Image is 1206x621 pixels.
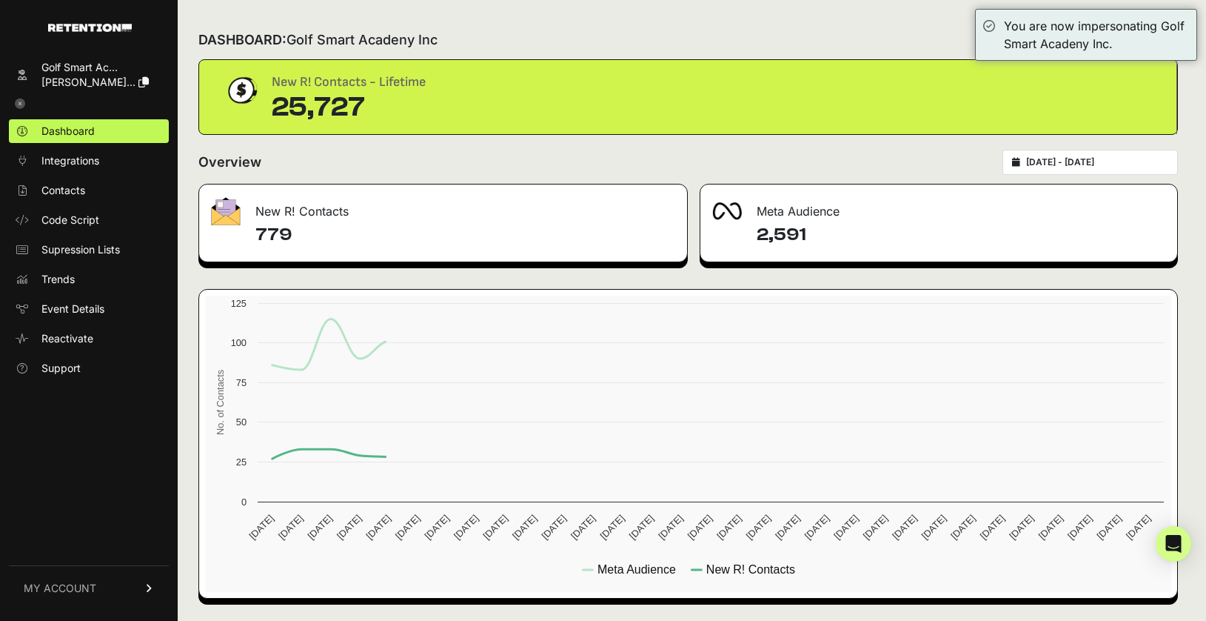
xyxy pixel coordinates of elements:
[773,513,802,542] text: [DATE]
[803,513,831,542] text: [DATE]
[948,513,977,542] text: [DATE]
[744,513,773,542] text: [DATE]
[199,185,687,229] div: New R! Contacts
[539,513,568,542] text: [DATE]
[236,456,247,468] text: 25
[198,152,261,173] h2: Overview
[215,370,226,435] text: No. of Contacts
[41,302,104,316] span: Event Details
[9,297,169,321] a: Event Details
[24,581,96,596] span: MY ACCOUNT
[714,513,743,542] text: [DATE]
[41,76,135,88] span: [PERSON_NAME]...
[223,72,260,109] img: dollar-coin-05c43ed7efb7bc0c12610022525b4bbbb207c7efeef5aecc26f025e68dcafac9.png
[597,563,676,576] text: Meta Audience
[41,153,99,168] span: Integrations
[1124,513,1153,542] text: [DATE]
[236,416,247,428] text: 50
[861,513,890,542] text: [DATE]
[41,361,81,376] span: Support
[255,223,675,247] h4: 779
[656,513,685,542] text: [DATE]
[1065,513,1094,542] text: [DATE]
[919,513,948,542] text: [DATE]
[510,513,539,542] text: [DATE]
[627,513,656,542] text: [DATE]
[211,197,241,225] img: fa-envelope-19ae18322b30453b285274b1b8af3d052b27d846a4fbe8435d1a52b978f639a2.png
[48,24,132,32] img: Retention.com
[41,272,75,287] span: Trends
[686,513,714,542] text: [DATE]
[569,513,597,542] text: [DATE]
[9,149,169,173] a: Integrations
[236,377,247,388] text: 75
[335,513,364,542] text: [DATE]
[41,242,120,257] span: Supression Lists
[831,513,860,542] text: [DATE]
[706,563,795,576] text: New R! Contacts
[452,513,480,542] text: [DATE]
[890,513,919,542] text: [DATE]
[422,513,451,542] text: [DATE]
[306,513,335,542] text: [DATE]
[9,119,169,143] a: Dashboard
[231,298,247,309] text: 125
[272,72,426,93] div: New R! Contacts - Lifetime
[41,331,93,346] span: Reactivate
[276,513,305,542] text: [DATE]
[1036,513,1065,542] text: [DATE]
[247,513,276,542] text: [DATE]
[597,513,626,542] text: [DATE]
[9,208,169,232] a: Code Script
[41,60,149,75] div: Golf Smart Ac...
[393,513,422,542] text: [DATE]
[41,183,85,198] span: Contacts
[9,356,169,380] a: Support
[700,185,1178,229] div: Meta Audience
[41,213,99,228] span: Code Script
[9,268,169,291] a: Trends
[198,30,438,50] h2: DASHBOARD:
[364,513,393,542] text: [DATE]
[978,513,1007,542] text: [DATE]
[1095,513,1124,542] text: [DATE]
[1007,513,1036,542] text: [DATE]
[712,202,742,220] img: fa-meta-2f981b61bb99beabf952f7030308934f19ce035c18b003e963880cc3fabeebb7.png
[9,56,169,94] a: Golf Smart Ac... [PERSON_NAME]...
[241,497,247,508] text: 0
[231,337,247,348] text: 100
[9,565,169,611] a: MY ACCOUNT
[272,93,426,122] div: 25,727
[9,327,169,351] a: Reactivate
[41,124,95,139] span: Dashboard
[757,223,1166,247] h4: 2,591
[1004,17,1189,53] div: You are now impersonating Golf Smart Acadeny Inc.
[480,513,509,542] text: [DATE]
[9,179,169,202] a: Contacts
[287,32,438,47] span: Golf Smart Acadeny Inc
[1156,526,1191,562] div: Open Intercom Messenger
[9,238,169,262] a: Supression Lists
